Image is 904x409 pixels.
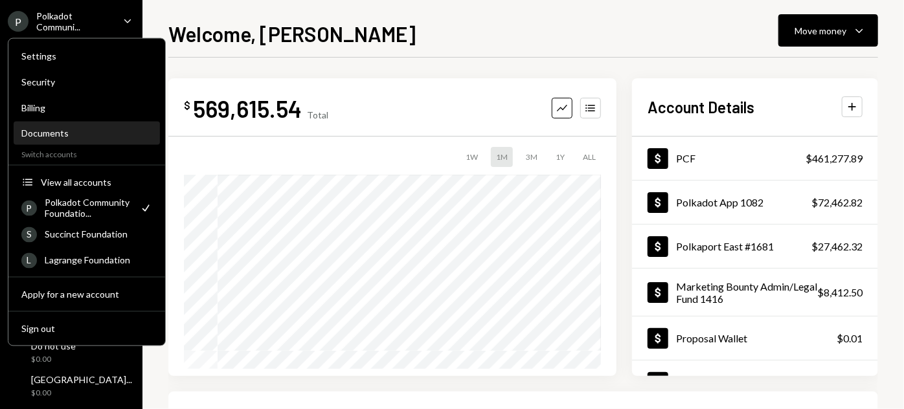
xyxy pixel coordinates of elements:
[676,196,763,208] div: Polkadot App 1082
[21,50,152,61] div: Settings
[21,289,152,300] div: Apply for a new account
[676,280,817,305] div: Marketing Bounty Admin/Legal Fund 1416
[491,147,513,167] div: 1M
[31,388,132,399] div: $0.00
[14,96,160,119] a: Billing
[632,225,878,268] a: Polkaport East #1681$27,462.32
[21,102,152,113] div: Billing
[14,70,160,93] a: Security
[21,323,152,334] div: Sign out
[8,11,28,32] div: P
[21,128,152,139] div: Documents
[21,252,37,268] div: L
[14,171,160,195] button: View all accounts
[168,21,416,47] h1: Welcome, [PERSON_NAME]
[676,332,747,344] div: Proposal Wallet
[632,316,878,360] a: Proposal Wallet$0.01
[806,151,863,166] div: $461,277.89
[837,331,863,346] div: $0.01
[632,269,878,316] a: Marketing Bounty Admin/Legal Fund 1416$8,412.50
[676,240,774,252] div: Polkaport East #1681
[837,375,863,390] div: $0.00
[45,255,152,266] div: Lagrange Foundation
[14,283,160,307] button: Apply for a new account
[550,147,570,167] div: 1Y
[8,370,137,401] a: [GEOGRAPHIC_DATA]...$0.00
[14,223,160,246] a: SSuccinct Foundation
[21,227,37,242] div: S
[632,181,878,224] a: Polkadot App 1082$72,462.82
[307,109,328,120] div: Total
[521,147,543,167] div: 3M
[31,354,76,365] div: $0.00
[632,137,878,180] a: PCF$461,277.89
[632,360,878,404] a: $0.00
[578,147,601,167] div: ALL
[795,24,846,38] div: Move money
[14,249,160,272] a: LLagrange Foundation
[36,10,113,32] div: Polkadot Communi...
[648,96,754,118] h2: Account Details
[45,229,152,240] div: Succinct Foundation
[14,318,160,341] button: Sign out
[817,285,863,300] div: $8,412.50
[184,99,190,112] div: $
[41,177,152,188] div: View all accounts
[21,76,152,87] div: Security
[778,14,878,47] button: Move money
[14,122,160,145] a: Documents
[31,374,132,385] div: [GEOGRAPHIC_DATA]...
[14,44,160,67] a: Settings
[676,152,695,164] div: PCF
[811,239,863,254] div: $27,462.32
[8,148,165,160] div: Switch accounts
[193,94,302,123] div: 569,615.54
[460,147,483,167] div: 1W
[21,201,37,216] div: P
[8,337,135,368] a: Do not use$0.00
[811,195,863,210] div: $72,462.82
[45,197,131,219] div: Polkadot Community Foundatio...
